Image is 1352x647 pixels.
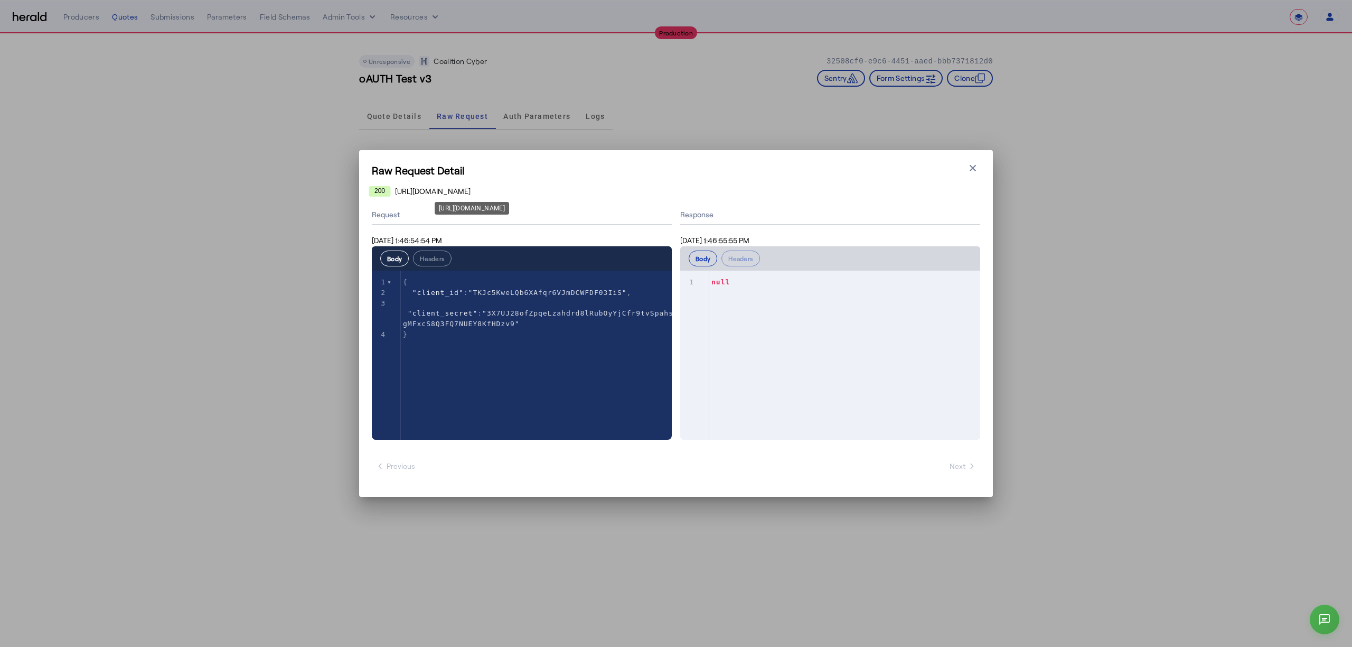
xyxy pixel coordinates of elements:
[680,277,696,288] div: 1
[374,187,385,195] text: 200
[372,329,387,340] div: 4
[408,309,477,317] span: "client_secret"
[403,299,673,328] span: :
[372,457,419,476] button: Previous
[395,186,471,197] span: [URL][DOMAIN_NAME]
[380,251,409,266] button: Body
[372,163,980,178] h1: Raw Request Detail
[372,205,672,225] div: Request
[372,298,387,309] div: 3
[403,309,673,328] span: "3X7UJ28ofZpqeLzahdrd8lRubOyYjCfr9tvSpahsgMFxcS8Q3FQ7NUEY8KfHDzv9"
[372,288,387,298] div: 2
[372,277,387,288] div: 1
[711,278,730,286] span: null
[403,278,408,286] span: {
[950,461,976,472] span: Next
[403,330,408,338] span: }
[403,289,632,297] span: : ,
[680,209,980,220] div: Response
[435,202,509,215] div: [URL][DOMAIN_NAME]
[468,289,627,297] span: "TKJc5KweLQb6XAfqr6VJmDCWFDF03IiS"
[412,289,464,297] span: "client_id"
[413,251,452,266] button: Headers
[372,236,442,245] span: [DATE] 1:46:54:54 PM
[376,461,415,472] span: Previous
[945,457,980,476] button: Next
[689,251,717,266] button: Body
[721,251,760,266] button: Headers
[680,236,749,245] span: [DATE] 1:46:55:55 PM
